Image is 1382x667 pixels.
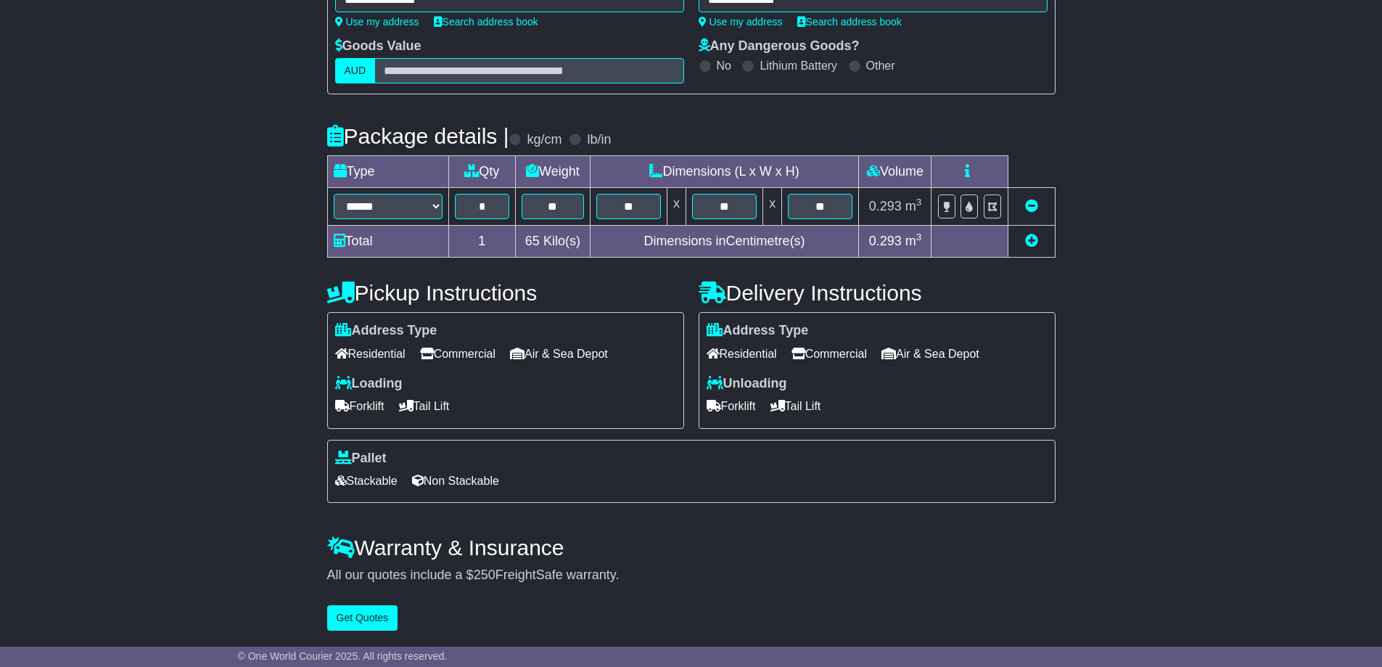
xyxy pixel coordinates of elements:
[335,343,406,365] span: Residential
[327,281,684,305] h4: Pickup Instructions
[335,58,376,83] label: AUD
[916,232,922,242] sup: 3
[327,605,398,631] button: Get Quotes
[327,156,448,188] td: Type
[335,16,419,28] a: Use my address
[399,395,450,417] span: Tail Lift
[327,226,448,258] td: Total
[327,568,1056,584] div: All our quotes include a $ FreightSafe warranty.
[797,16,902,28] a: Search address book
[699,38,860,54] label: Any Dangerous Goods?
[327,536,1056,560] h4: Warranty & Insurance
[335,323,437,339] label: Address Type
[905,234,922,248] span: m
[707,343,777,365] span: Residential
[434,16,538,28] a: Search address book
[760,59,837,73] label: Lithium Battery
[869,234,902,248] span: 0.293
[590,156,859,188] td: Dimensions (L x W x H)
[590,226,859,258] td: Dimensions in Centimetre(s)
[1025,199,1038,213] a: Remove this item
[516,226,591,258] td: Kilo(s)
[717,59,731,73] label: No
[335,376,403,392] label: Loading
[527,132,562,148] label: kg/cm
[916,197,922,208] sup: 3
[770,395,821,417] span: Tail Lift
[707,376,787,392] label: Unloading
[510,343,608,365] span: Air & Sea Depot
[525,234,540,248] span: 65
[474,568,495,582] span: 250
[699,281,1056,305] h4: Delivery Instructions
[587,132,611,148] label: lb/in
[448,156,516,188] td: Qty
[881,343,979,365] span: Air & Sea Depot
[516,156,591,188] td: Weight
[420,343,495,365] span: Commercial
[335,451,387,467] label: Pallet
[707,395,756,417] span: Forklift
[238,650,448,662] span: © One World Courier 2025. All rights reserved.
[335,395,384,417] span: Forklift
[667,188,686,226] td: x
[866,59,895,73] label: Other
[335,470,398,492] span: Stackable
[859,156,931,188] td: Volume
[707,323,809,339] label: Address Type
[327,124,509,148] h4: Package details |
[335,38,421,54] label: Goods Value
[448,226,516,258] td: 1
[763,188,782,226] td: x
[412,470,499,492] span: Non Stackable
[869,199,902,213] span: 0.293
[1025,234,1038,248] a: Add new item
[905,199,922,213] span: m
[699,16,783,28] a: Use my address
[791,343,867,365] span: Commercial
